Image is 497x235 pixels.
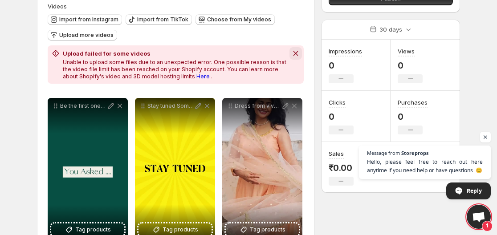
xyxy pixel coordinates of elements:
p: Dress from vivaciousdesignerboutiq [235,102,281,109]
span: Tag products [250,225,285,234]
p: Be the first one to now whats going to happen Stay tuned with us [60,102,106,109]
button: Upload more videos [48,30,117,41]
h3: Purchases [398,98,428,107]
span: Tag products [75,225,111,234]
p: Stay tuned Something exciting is on the way [147,102,194,109]
span: Storeprops [401,150,428,155]
span: Videos [48,3,67,10]
h2: Upload failed for some videos [63,49,288,58]
h3: Sales [329,149,344,158]
a: Open chat [467,205,491,229]
span: Reply [467,183,482,199]
button: Import from TikTok [126,14,192,25]
p: 0 [329,60,362,71]
span: Import from Instagram [59,16,118,23]
h3: Views [398,47,415,56]
p: Unable to upload some files due to an unexpected error. One possible reason is that the video fil... [63,59,288,80]
span: Import from TikTok [137,16,188,23]
p: 0 [329,111,354,122]
span: Message from [367,150,400,155]
span: 1 [482,221,493,231]
p: 0 [398,60,423,71]
h3: Impressions [329,47,362,56]
p: 30 days [379,25,402,34]
p: 0 [398,111,428,122]
span: Upload more videos [59,32,114,39]
span: Choose from My videos [207,16,271,23]
button: Dismiss notification [289,47,302,60]
p: ₹0.00 [329,162,354,173]
span: Tag products [163,225,198,234]
a: Here [196,73,210,80]
span: Hello, please feel free to reach out here anytime if you need help or have questions. 😊 [367,158,483,174]
button: Import from Instagram [48,14,122,25]
h3: Clicks [329,98,346,107]
button: Choose from My videos [196,14,275,25]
